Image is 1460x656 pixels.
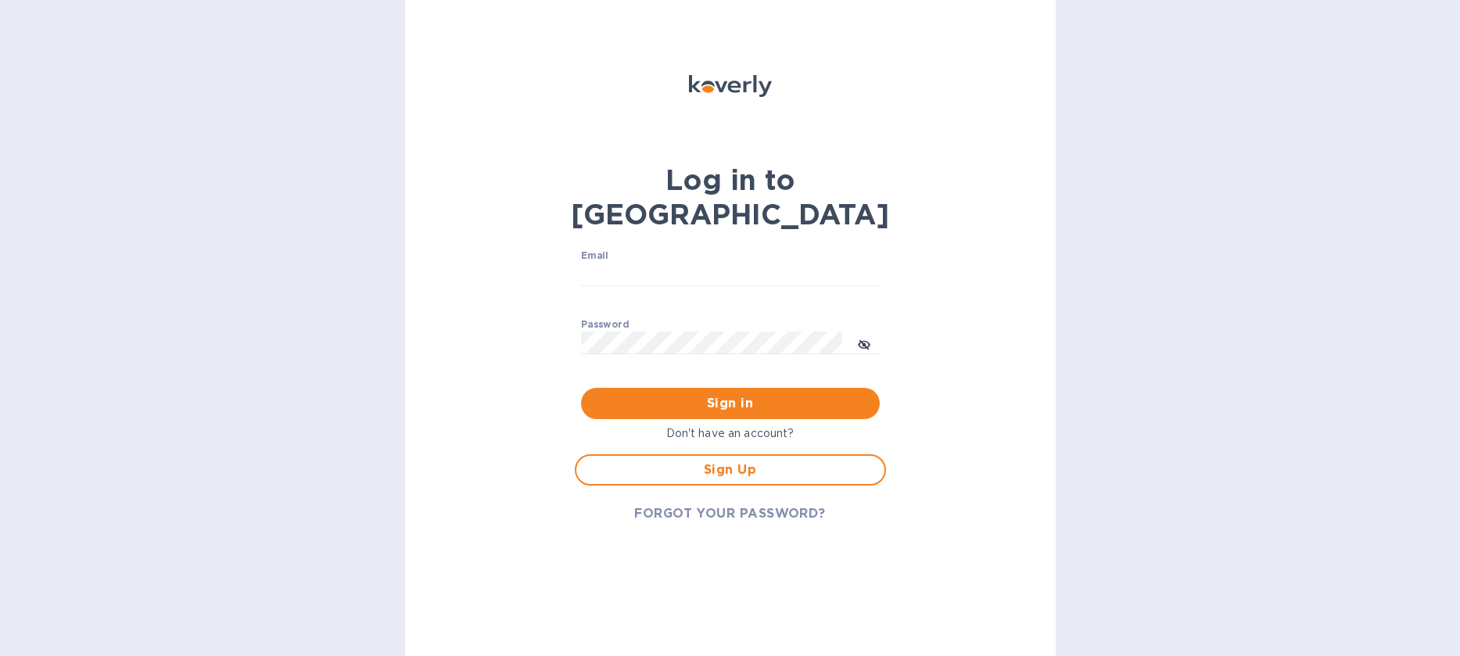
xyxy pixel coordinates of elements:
b: Log in to [GEOGRAPHIC_DATA] [571,163,889,231]
label: Email [581,251,608,260]
p: Don't have an account? [575,425,886,442]
span: FORGOT YOUR PASSWORD? [634,504,826,523]
span: Sign in [594,394,867,413]
button: FORGOT YOUR PASSWORD? [622,498,838,529]
label: Password [581,320,629,329]
button: Sign Up [575,454,886,486]
img: Koverly [689,75,772,97]
button: Sign in [581,388,880,419]
button: toggle password visibility [848,328,880,359]
span: Sign Up [589,461,872,479]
